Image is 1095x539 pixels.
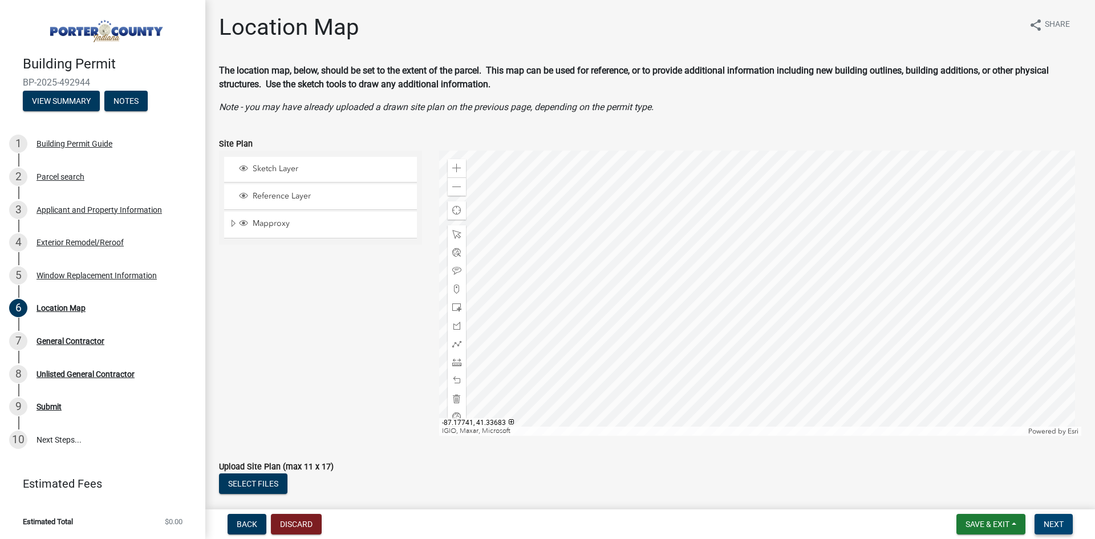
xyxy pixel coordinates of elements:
[228,514,266,534] button: Back
[966,520,1009,529] span: Save & Exit
[23,518,73,525] span: Estimated Total
[36,206,162,214] div: Applicant and Property Information
[224,212,417,238] li: Mapproxy
[36,403,62,411] div: Submit
[219,463,334,471] label: Upload Site Plan (max 11 x 17)
[271,514,322,534] button: Discard
[250,218,413,229] span: Mapproxy
[1029,18,1043,32] i: share
[9,365,27,383] div: 8
[9,266,27,285] div: 5
[229,218,237,230] span: Expand
[9,299,27,317] div: 6
[219,65,1049,90] strong: The location map, below, should be set to the extent of the parcel. This map can be used for refe...
[223,154,418,241] ul: Layer List
[219,140,253,148] label: Site Plan
[237,191,413,202] div: Reference Layer
[9,201,27,219] div: 3
[237,218,413,230] div: Mapproxy
[448,201,466,220] div: Find my location
[9,233,27,252] div: 4
[9,135,27,153] div: 1
[448,159,466,177] div: Zoom in
[23,77,182,88] span: BP-2025-492944
[9,168,27,186] div: 2
[23,91,100,111] button: View Summary
[36,304,86,312] div: Location Map
[36,271,157,279] div: Window Replacement Information
[237,520,257,529] span: Back
[219,102,654,112] i: Note - you may have already uploaded a drawn site plan on the previous page, depending on the per...
[104,91,148,111] button: Notes
[439,427,1026,436] div: IGIO, Maxar, Microsoft
[36,370,135,378] div: Unlisted General Contractor
[250,191,413,201] span: Reference Layer
[9,398,27,416] div: 9
[36,238,124,246] div: Exterior Remodel/Reroof
[1068,427,1078,435] a: Esri
[1020,14,1079,36] button: shareShare
[224,157,417,183] li: Sketch Layer
[1045,18,1070,32] span: Share
[23,12,187,44] img: Porter County, Indiana
[250,164,413,174] span: Sketch Layer
[36,140,112,148] div: Building Permit Guide
[224,184,417,210] li: Reference Layer
[36,173,84,181] div: Parcel search
[9,431,27,449] div: 10
[1035,514,1073,534] button: Next
[23,56,196,72] h4: Building Permit
[237,164,413,175] div: Sketch Layer
[219,473,287,494] button: Select files
[23,97,100,106] wm-modal-confirm: Summary
[1025,427,1081,436] div: Powered by
[448,177,466,196] div: Zoom out
[165,518,182,525] span: $0.00
[36,337,104,345] div: General Contractor
[219,14,359,41] h1: Location Map
[1044,520,1064,529] span: Next
[104,97,148,106] wm-modal-confirm: Notes
[9,332,27,350] div: 7
[9,472,187,495] a: Estimated Fees
[956,514,1025,534] button: Save & Exit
